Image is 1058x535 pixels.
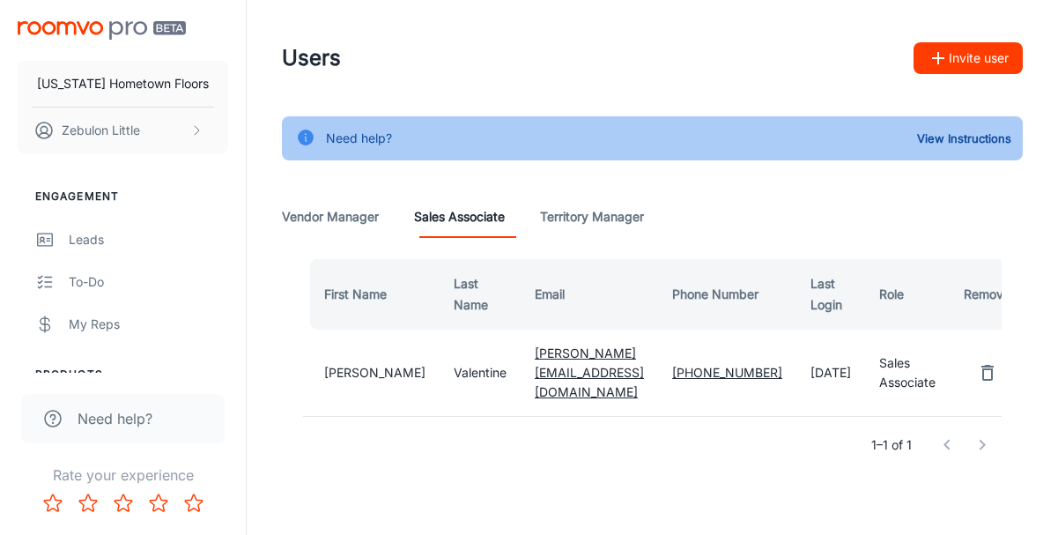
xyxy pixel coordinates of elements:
button: Zebulon Little [18,108,228,153]
a: Territory Manager [540,196,644,238]
div: To-do [69,272,228,292]
div: Leads [69,230,228,249]
p: 1–1 of 1 [871,435,912,455]
a: [PHONE_NUMBER] [672,365,782,380]
span: Need help? [78,408,152,429]
button: Invite user [914,42,1023,74]
th: Email [521,259,658,330]
th: Remove [950,259,1032,330]
img: Roomvo PRO Beta [18,21,186,40]
td: Sales Associate [865,330,950,416]
td: [PERSON_NAME] [303,330,440,416]
th: Last Login [796,259,865,330]
td: Valentine [440,330,521,416]
button: [US_STATE] Hometown Floors [18,61,228,107]
p: Zebulon Little [62,121,140,140]
button: remove user [970,355,1005,390]
a: Sales Associate [414,196,505,238]
th: Phone Number [658,259,796,330]
th: First Name [303,259,440,330]
a: Vendor Manager [282,196,379,238]
h1: Users [282,42,341,74]
button: Rate 2 star [70,486,106,521]
div: Need help? [326,122,392,155]
button: Rate 1 star [35,486,70,521]
a: [PERSON_NAME][EMAIL_ADDRESS][DOMAIN_NAME] [535,346,644,399]
div: My Reps [69,315,228,334]
button: Rate 4 star [141,486,176,521]
button: Rate 5 star [176,486,211,521]
th: Role [865,259,950,330]
th: Last Name [440,259,521,330]
p: Rate your experience [14,464,232,486]
td: [DATE] [796,330,865,416]
p: [US_STATE] Hometown Floors [37,74,209,93]
button: View Instructions [913,125,1016,152]
button: Rate 3 star [106,486,141,521]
